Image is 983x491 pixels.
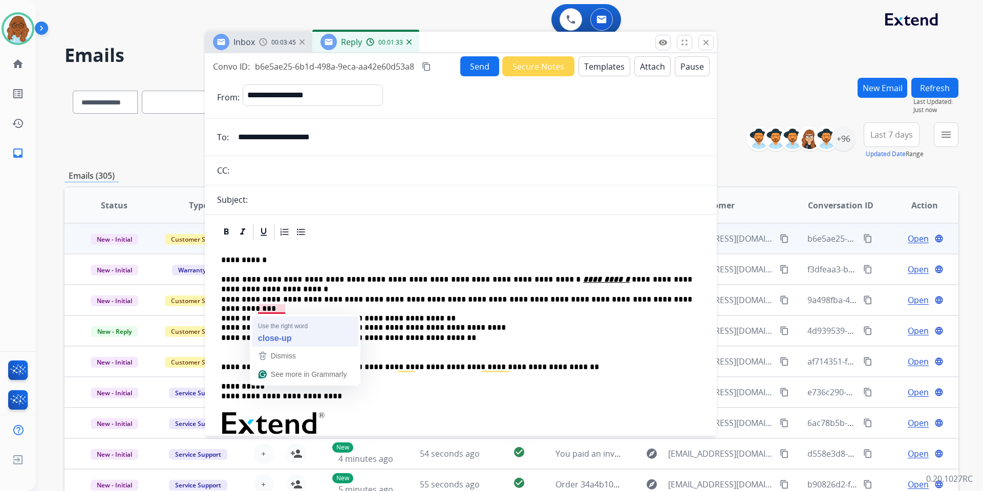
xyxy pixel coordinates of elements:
[808,199,873,211] span: Conversation ID
[807,417,964,429] span: 6ac78b5b-2bf5-4039-b7c2-5d570342a2ec
[658,38,668,47] mat-icon: remove_red_eye
[332,473,353,483] p: New
[863,449,872,458] mat-icon: content_copy
[908,478,929,490] span: Open
[908,386,929,398] span: Open
[213,60,250,73] p: Convo ID:
[863,234,872,243] mat-icon: content_copy
[513,477,525,489] mat-icon: check_circle
[780,234,789,243] mat-icon: content_copy
[807,325,963,336] span: 4d939539-02ea-48e4-a369-81560a42c03f
[913,98,958,106] span: Last Updated:
[866,150,924,158] span: Range
[807,294,961,306] span: 9a498fba-402c-45f2-9ab2-7c730d0ce7e0
[169,449,227,460] span: Service Support
[668,263,774,275] span: [EMAIL_ADDRESS][DOMAIN_NAME]
[255,61,414,72] span: b6e5ae25-6b1d-498a-9eca-aa42e60d53a8
[940,129,952,141] mat-icon: menu
[217,194,248,206] p: Subject:
[332,442,353,453] p: New
[65,169,119,182] p: Emails (305)
[780,480,789,489] mat-icon: content_copy
[668,232,774,245] span: [EMAIL_ADDRESS][DOMAIN_NAME]
[863,295,872,305] mat-icon: content_copy
[675,56,710,76] button: Pause
[934,326,944,335] mat-icon: language
[277,224,292,240] div: Ordered List
[934,418,944,428] mat-icon: language
[780,295,789,305] mat-icon: content_copy
[934,234,944,243] mat-icon: language
[12,88,24,100] mat-icon: list_alt
[668,386,774,398] span: [EMAIL_ADDRESS][DOMAIN_NAME]
[91,357,138,368] span: New - Initial
[422,62,431,71] mat-icon: content_copy
[807,479,959,490] span: b90826d2-f962-4ff1-bba8-08adaf43c237
[908,294,929,306] span: Open
[217,164,229,177] p: CC:
[807,448,961,459] span: d558e3d8-761f-44aa-954d-db7f76ce10fb
[91,388,138,398] span: New - Initial
[807,356,955,367] span: af714351-f2b6-4b23-89cf-1147bcff4ce1
[217,91,240,103] p: From:
[555,448,672,459] span: You paid an invoice! (#000042)
[680,38,689,47] mat-icon: fullscreen
[169,388,227,398] span: Service Support
[12,58,24,70] mat-icon: home
[91,418,138,429] span: New - Initial
[101,199,127,211] span: Status
[934,265,944,274] mat-icon: language
[165,326,231,337] span: Customer Support
[908,447,929,460] span: Open
[91,234,138,245] span: New - Initial
[863,357,872,366] mat-icon: content_copy
[908,355,929,368] span: Open
[668,478,774,490] span: [EMAIL_ADDRESS][DOMAIN_NAME]
[780,326,789,335] mat-icon: content_copy
[807,233,967,244] span: b6e5ae25-6b1d-498a-9eca-aa42e60d53a8
[934,357,944,366] mat-icon: language
[908,232,929,245] span: Open
[780,265,789,274] mat-icon: content_copy
[420,448,480,459] span: 54 seconds ago
[219,224,234,240] div: Bold
[293,224,309,240] div: Bullet List
[870,133,913,137] span: Last 7 days
[668,294,774,306] span: [EMAIL_ADDRESS][DOMAIN_NAME]
[12,147,24,159] mat-icon: inbox
[863,480,872,489] mat-icon: content_copy
[290,447,303,460] mat-icon: person_add
[169,480,227,490] span: Service Support
[341,36,362,48] span: Reply
[217,131,229,143] p: To:
[646,478,658,490] mat-icon: explore
[4,14,32,43] img: avatar
[874,187,958,223] th: Action
[256,224,271,240] div: Underline
[91,295,138,306] span: New - Initial
[668,447,774,460] span: [EMAIL_ADDRESS][DOMAIN_NAME]
[780,449,789,458] mat-icon: content_copy
[165,357,231,368] span: Customer Support
[864,122,920,147] button: Last 7 days
[165,234,231,245] span: Customer Support
[261,478,266,490] span: +
[165,295,231,306] span: Customer Support
[169,418,227,429] span: Service Support
[780,357,789,366] mat-icon: content_copy
[926,473,973,485] p: 0.20.1027RC
[172,265,225,275] span: Warranty Ops
[807,264,961,275] span: f3dfeaa3-b810-41dc-bad4-d79873cf6020
[420,479,480,490] span: 55 seconds ago
[863,265,872,274] mat-icon: content_copy
[866,150,906,158] button: Updated Date
[290,478,303,490] mat-icon: person_add
[807,387,966,398] span: e736c290-d191-4842-9288-e90dd8adc6e6
[934,449,944,458] mat-icon: language
[908,417,929,429] span: Open
[65,45,958,66] h2: Emails
[780,418,789,428] mat-icon: content_copy
[91,326,138,337] span: New - Reply
[338,453,393,464] span: 4 minutes ago
[513,446,525,458] mat-icon: check_circle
